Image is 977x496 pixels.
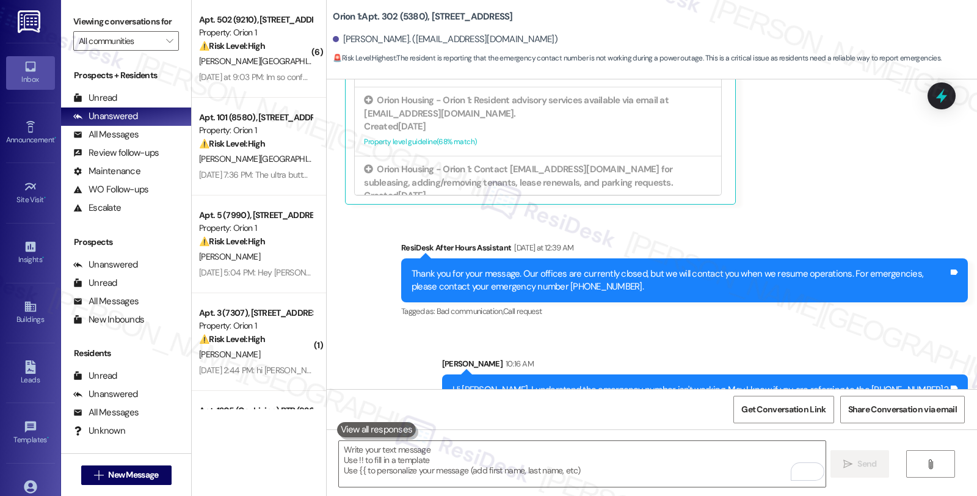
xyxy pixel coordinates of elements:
div: Prospects + Residents [61,69,191,82]
i:  [94,470,103,480]
div: Property: Orion 1 [199,319,312,332]
div: Unanswered [73,258,138,271]
button: Share Conversation via email [840,396,965,423]
div: Tagged as: [401,302,968,320]
input: All communities [79,31,159,51]
span: • [47,434,49,442]
div: [DATE] 7:36 PM: The ultra button would turn red when I entered [199,169,421,180]
div: Apt. 1205 (Co-Living) BTB (9303), [STREET_ADDRESS] [199,404,312,417]
div: All Messages [73,128,139,141]
div: ResiDesk After Hours Assistant [401,241,968,258]
div: WO Follow-ups [73,183,148,196]
div: Thank you for your message. Our offices are currently closed, but we will contact you when we res... [412,268,948,294]
span: • [44,194,46,202]
div: Apt. 3 (7307), [STREET_ADDRESS] [199,307,312,319]
strong: ⚠️ Risk Level: High [199,236,265,247]
div: Property: Orion 1 [199,26,312,39]
span: • [54,134,56,142]
div: Unanswered [73,388,138,401]
strong: ⚠️ Risk Level: High [199,40,265,51]
div: Created [DATE] [364,120,712,133]
div: All Messages [73,406,139,419]
div: Unread [73,277,117,290]
div: All Messages [73,295,139,308]
div: Hi [PERSON_NAME], I understand the emergency number isn't working. May I know if you are referrin... [452,384,949,396]
div: Property level guideline ( 68 % match) [364,136,712,148]
textarea: To enrich screen reader interactions, please activate Accessibility in Grammarly extension settings [339,441,825,487]
strong: ⚠️ Risk Level: High [199,334,265,345]
a: Buildings [6,296,55,329]
span: • [42,253,44,262]
div: [PERSON_NAME] [442,357,968,374]
a: Leads [6,357,55,390]
div: Escalate [73,202,121,214]
div: Prospects [61,236,191,249]
span: : The resident is reporting that the emergency contact number is not working during a power outag... [333,52,941,65]
div: Created [DATE] [364,189,712,202]
span: Bad communication , [437,306,503,316]
div: Property: Orion 1 [199,124,312,137]
label: Viewing conversations for [73,12,179,31]
button: Send [830,450,890,478]
div: Orion Housing - Orion 1: Contact [EMAIL_ADDRESS][DOMAIN_NAME] for subleasing, adding/removing ten... [364,163,712,189]
i:  [926,459,935,469]
div: Apt. 101 (8580), [STREET_ADDRESS] [199,111,312,124]
span: Get Conversation Link [741,403,826,416]
div: [PERSON_NAME]. ([EMAIL_ADDRESS][DOMAIN_NAME]) [333,33,558,46]
span: [PERSON_NAME][GEOGRAPHIC_DATA] [199,153,338,164]
span: [PERSON_NAME] [199,349,260,360]
strong: ⚠️ Risk Level: High [199,138,265,149]
i:  [166,36,173,46]
div: 10:16 AM [503,357,534,370]
span: Send [857,458,876,470]
span: Share Conversation via email [848,403,957,416]
span: New Message [108,469,158,481]
div: New Inbounds [73,313,144,326]
a: Insights • [6,236,55,269]
div: Unanswered [73,110,138,123]
strong: 🚨 Risk Level: Highest [333,53,396,63]
div: Maintenance [73,165,140,178]
button: New Message [81,465,172,485]
div: Residents [61,347,191,360]
b: Orion 1: Apt. 302 (5380), [STREET_ADDRESS] [333,10,512,23]
div: Unknown [73,425,125,437]
button: Get Conversation Link [733,396,834,423]
div: Orion Housing - Orion 1: Resident advisory services available via email at [EMAIL_ADDRESS][DOMAIN... [364,94,712,120]
a: Inbox [6,56,55,89]
div: Property: Orion 1 [199,222,312,235]
div: Unread [73,92,117,104]
div: Apt. 502 (9210), [STREET_ADDRESS] [199,13,312,26]
span: [PERSON_NAME] [199,251,260,262]
a: Site Visit • [6,177,55,210]
a: Templates • [6,417,55,450]
span: [PERSON_NAME][GEOGRAPHIC_DATA] [199,56,338,67]
div: Apt. 5 (7990), [STREET_ADDRESS] [199,209,312,222]
div: [DATE] at 9:03 PM: Im so confused on why there is no urgency to fix the situation [199,71,483,82]
div: Review follow-ups [73,147,159,159]
span: Call request [503,306,542,316]
i:  [843,459,852,469]
div: [DATE] at 12:39 AM [511,241,573,254]
div: Unread [73,370,117,382]
img: ResiDesk Logo [18,10,43,33]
